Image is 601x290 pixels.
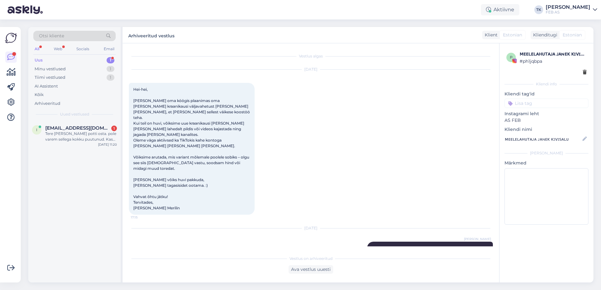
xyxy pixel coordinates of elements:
div: Kõik [35,92,44,98]
span: p [510,55,513,60]
label: Arhiveeritud vestlus [128,31,174,39]
div: FEB AS [546,10,590,15]
div: [PERSON_NAME] [505,150,588,156]
div: 1 [111,126,117,131]
div: Arhiveeritud [35,100,60,107]
div: [DATE] [129,67,493,72]
a: [PERSON_NAME]FEB AS [546,5,597,15]
div: Klient [482,32,498,38]
span: Hei-hei, [PERSON_NAME] oma köögis plaanimas oma [PERSON_NAME] kraanikausi väljavahetust [PERSON_N... [133,87,251,210]
input: Lisa tag [505,99,588,108]
div: # ph1jqbpa [520,58,587,65]
div: Tiimi vestlused [35,74,65,81]
div: AI Assistent [35,83,58,89]
img: Askly Logo [5,32,17,44]
span: Uued vestlused [60,111,89,117]
p: Märkmed [505,160,588,166]
div: Aktiivne [481,4,519,15]
div: 1 [107,74,114,81]
span: i [36,127,37,132]
span: 17:15 [131,215,154,220]
div: ᴍᴇᴇʟᴇʟᴀʜᴜᴛᴀᴊᴀ ᴊᴀɴᴇᴋ ᴋɪᴠɪꜱᴀʟᴜ [520,50,587,58]
div: Vestlus algas [129,53,493,59]
span: Estonian [563,32,582,38]
div: Socials [75,45,91,53]
div: Kliendi info [505,81,588,87]
p: Instagrami leht [505,110,588,117]
span: Estonian [503,32,522,38]
div: 1 [107,57,114,63]
div: Ava vestlus uuesti [289,265,333,274]
div: [DATE] 11:20 [98,142,117,147]
div: Tere [PERSON_NAME] potti osta. pole varem sellega kokku puutunud. Kas pean võtma olemasolevalt po... [45,131,117,142]
span: iott6@gmail.com [45,125,111,131]
div: All [33,45,41,53]
input: Lisa nimi [505,136,581,142]
p: Kliendi nimi [505,126,588,133]
span: Tere! Suur tänu, et meie [PERSON_NAME] pöördusite ning oma ideed jagasite! Meil on hetkel turundu... [373,246,489,284]
span: Otsi kliente [39,33,64,39]
p: Kliendi tag'id [505,91,588,97]
div: TK [534,5,543,14]
div: [PERSON_NAME] [546,5,590,10]
span: Vestlus on arhiveeritud [289,256,333,261]
div: Minu vestlused [35,66,66,72]
div: Klienditugi [531,32,557,38]
p: AS FEB [505,117,588,124]
div: Web [52,45,63,53]
div: Email [102,45,116,53]
div: Uus [35,57,43,63]
span: [PERSON_NAME] [464,237,491,241]
div: [DATE] [129,225,493,231]
div: 1 [107,66,114,72]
